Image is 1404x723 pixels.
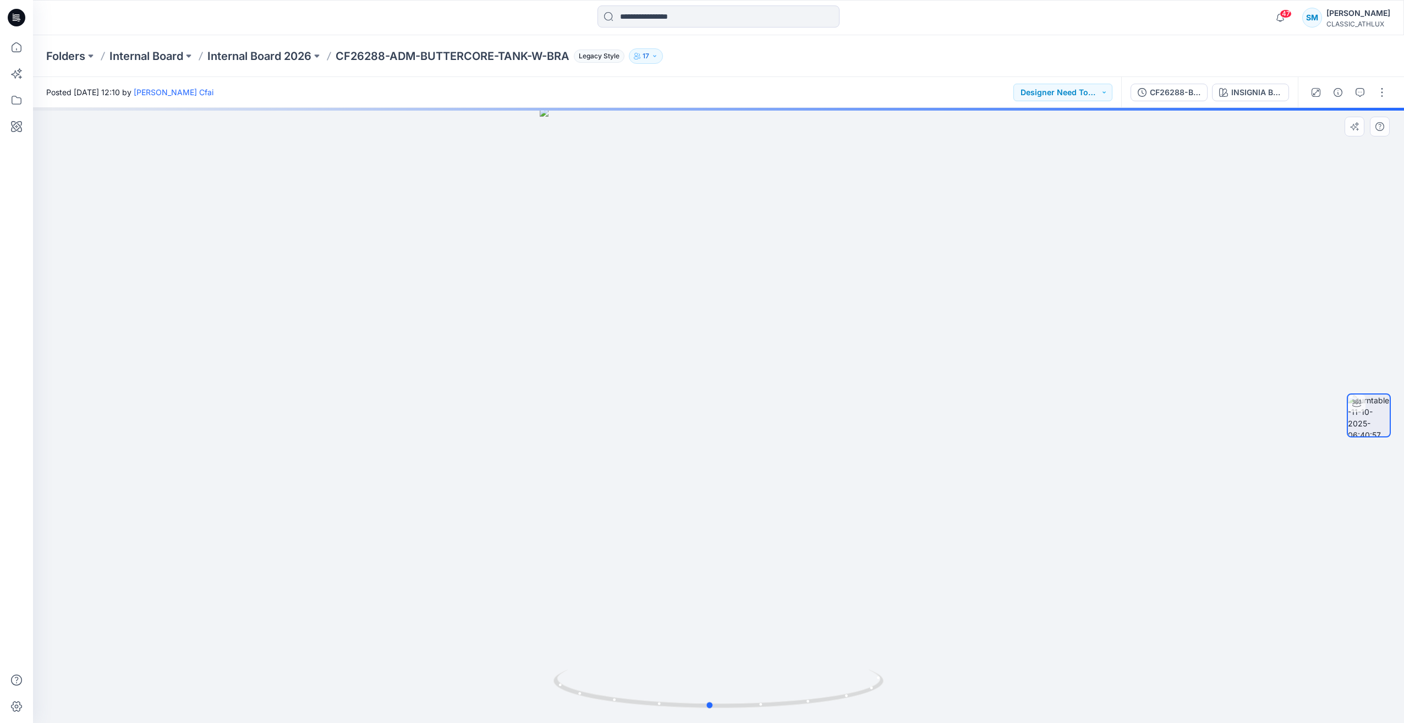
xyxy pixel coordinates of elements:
[1212,84,1289,101] button: INSIGNIA BLUE/ BLUE MOOD HEATHER
[1150,86,1200,98] div: CF26288-BUTTERCORE-TANK-W-BRA
[629,48,663,64] button: 17
[1231,86,1282,98] div: INSIGNIA BLUE/ BLUE MOOD HEATHER
[46,86,213,98] span: Posted [DATE] 12:10 by
[1326,20,1390,28] div: CLASSIC_ATHLUX
[1348,395,1390,436] img: turntable-11-10-2025-06:40:57
[1326,7,1390,20] div: [PERSON_NAME]
[1131,84,1208,101] button: CF26288-BUTTERCORE-TANK-W-BRA
[1329,84,1347,101] button: Details
[109,48,183,64] a: Internal Board
[207,48,311,64] a: Internal Board 2026
[46,48,85,64] a: Folders
[574,50,624,63] span: Legacy Style
[1280,9,1292,18] span: 47
[1302,8,1322,28] div: SM
[134,87,213,97] a: [PERSON_NAME] Cfai
[336,48,569,64] p: CF26288-ADM-BUTTERCORE-TANK-W-BRA
[643,50,649,62] p: 17
[569,48,624,64] button: Legacy Style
